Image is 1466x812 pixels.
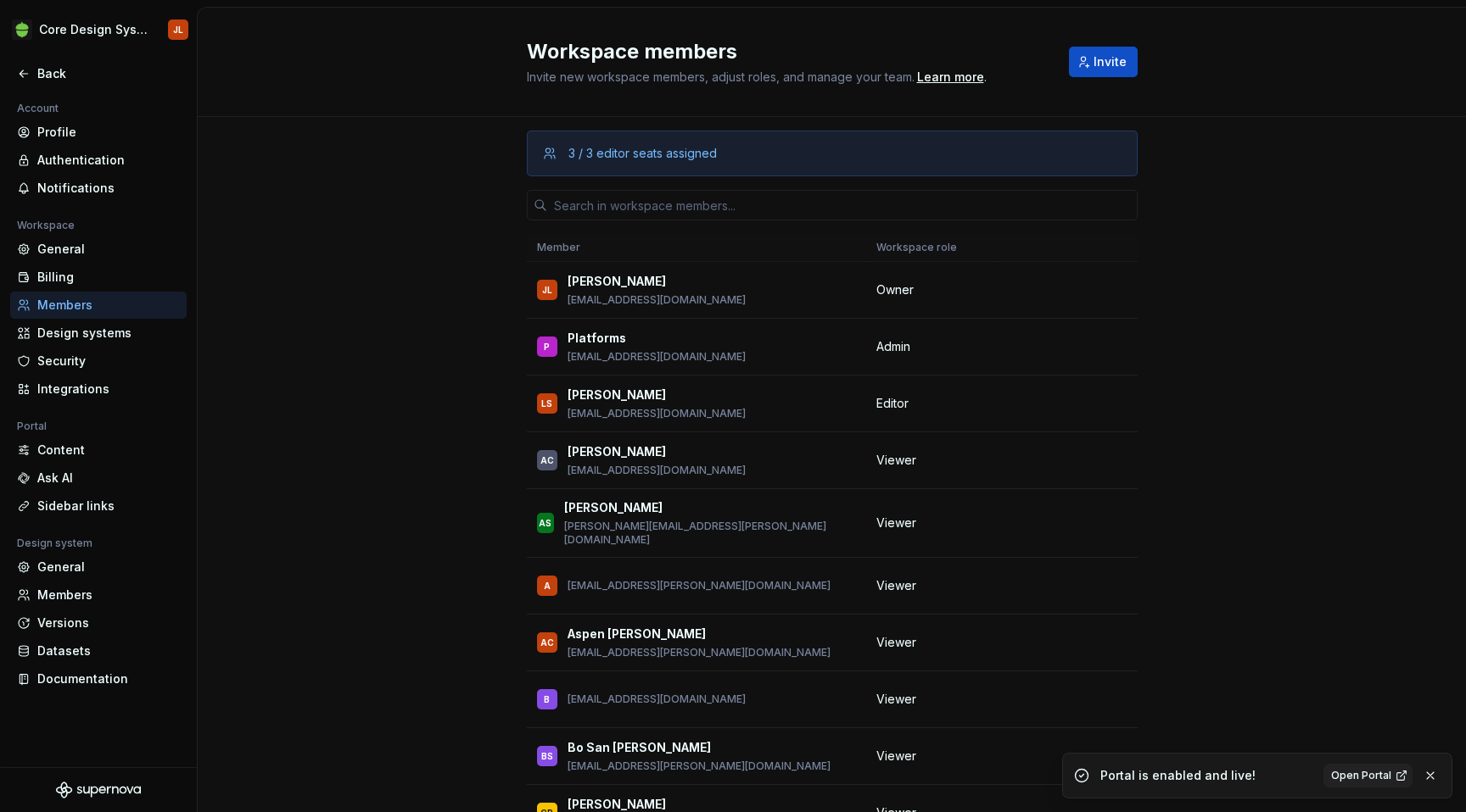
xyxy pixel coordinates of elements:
[541,395,552,412] div: LS
[10,215,81,236] div: Workspace
[10,98,65,119] div: Account
[876,338,910,355] span: Admin
[10,375,187,403] a: Integrations
[37,381,180,398] div: Integrations
[37,615,180,631] div: Versions
[876,577,916,594] span: Viewer
[37,670,180,687] div: Documentation
[568,739,711,756] p: Bo San [PERSON_NAME]
[568,692,746,706] p: [EMAIL_ADDRESS][DOMAIN_NAME]
[542,281,552,298] div: JL
[10,264,187,291] a: Billing
[10,292,187,319] a: Members
[37,587,180,603] div: Members
[10,492,187,520] a: Sidebar links
[37,269,180,286] div: Billing
[37,241,180,258] div: General
[568,579,831,592] p: [EMAIL_ADDRESS][PERSON_NAME][DOMAIN_NAME]
[527,70,915,84] span: Invite new workspace members, adjust roles, and manage your team.
[10,609,187,637] a: Versions
[915,71,987,84] span: .
[37,65,180,82] div: Back
[568,626,706,642] p: Aspen [PERSON_NAME]
[37,642,180,659] div: Datasets
[10,637,187,665] a: Datasets
[541,748,553,765] div: BS
[564,499,663,516] p: [PERSON_NAME]
[876,691,916,708] span: Viewer
[37,470,180,487] div: Ask AI
[3,11,193,48] button: Core Design SystemJL
[37,559,180,576] div: General
[10,320,187,347] a: Design systems
[37,180,180,197] div: Notifications
[10,236,187,263] a: General
[564,520,856,547] p: [PERSON_NAME][EMAIL_ADDRESS][PERSON_NAME][DOMAIN_NAME]
[37,498,180,514] div: Sidebar links
[1323,764,1413,787] a: Open Portal
[173,23,183,36] div: JL
[568,759,831,773] p: [EMAIL_ADDRESS][PERSON_NAME][DOMAIN_NAME]
[568,464,746,477] p: [EMAIL_ADDRESS][DOMAIN_NAME]
[568,145,717,162] div: 3 / 3 editor seats assigned
[527,234,866,262] th: Member
[39,21,148,38] div: Core Design System
[547,190,1138,220] input: Search in workspace members...
[544,691,550,708] div: B
[876,281,914,298] span: Owner
[10,60,187,87] a: Back
[540,452,554,469] div: AC
[37,325,180,342] div: Design systems
[56,781,141,798] svg: Supernova Logo
[568,387,666,403] p: [PERSON_NAME]
[876,748,916,765] span: Viewer
[10,581,187,609] a: Members
[568,407,746,420] p: [EMAIL_ADDRESS][DOMAIN_NAME]
[1069,47,1138,77] button: Invite
[10,533,99,553] div: Design system
[12,19,32,40] img: 236da360-d76e-47e8-bd69-d9ae43f958f1.png
[876,514,916,531] span: Viewer
[10,119,187,146] a: Profile
[876,634,916,651] span: Viewer
[568,273,666,290] p: [PERSON_NAME]
[10,147,187,174] a: Authentication
[37,124,180,141] div: Profile
[1094,53,1127,70] span: Invite
[1331,769,1391,782] span: Open Portal
[10,348,187,375] a: Security
[539,514,551,531] div: AS
[866,234,996,262] th: Workspace role
[37,353,180,370] div: Security
[544,338,550,355] div: P
[10,175,187,202] a: Notifications
[37,297,180,314] div: Members
[568,646,831,659] p: [EMAIL_ADDRESS][PERSON_NAME][DOMAIN_NAME]
[876,395,909,412] span: Editor
[527,38,1049,65] h2: Workspace members
[876,452,916,469] span: Viewer
[568,293,746,307] p: [EMAIL_ADDRESS][DOMAIN_NAME]
[37,442,180,459] div: Content
[10,464,187,492] a: Ask AI
[568,330,626,347] p: Platforms
[568,443,666,460] p: [PERSON_NAME]
[10,665,187,692] a: Documentation
[1100,767,1313,784] div: Portal is enabled and live!
[540,634,554,651] div: AC
[37,152,180,169] div: Authentication
[10,416,53,437] div: Portal
[568,350,746,364] p: [EMAIL_ADDRESS][DOMAIN_NAME]
[10,553,187,581] a: General
[917,69,984,86] a: Learn more
[544,577,551,594] div: A
[10,437,187,464] a: Content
